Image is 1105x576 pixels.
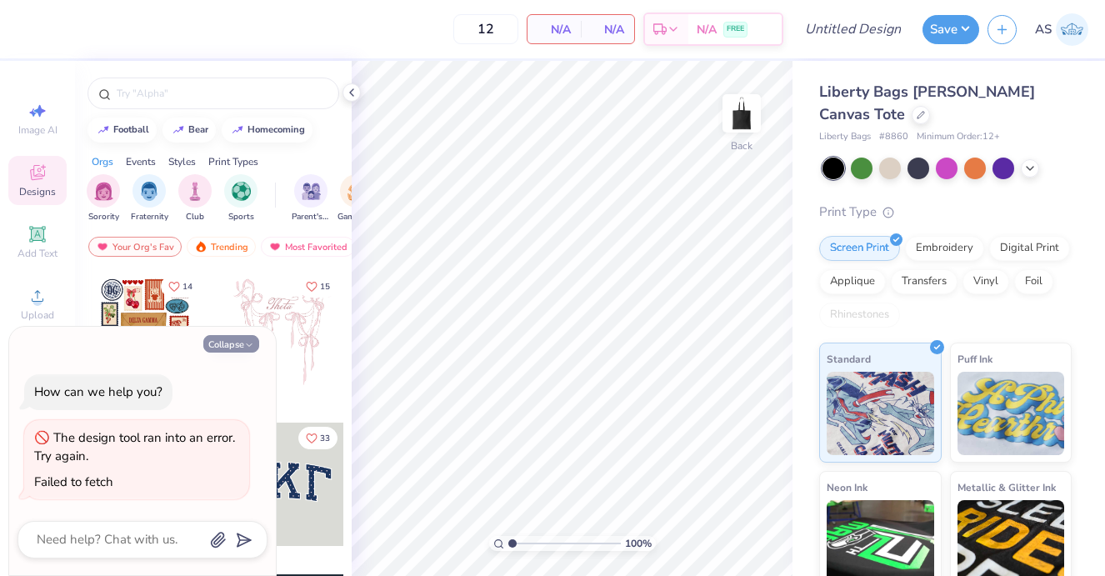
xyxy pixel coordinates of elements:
img: Club Image [186,182,204,201]
div: Foil [1014,269,1053,294]
div: Applique [819,269,886,294]
div: filter for Sorority [87,174,120,223]
span: 15 [320,283,330,291]
button: bear [162,118,216,143]
div: filter for Fraternity [131,174,168,223]
div: Transfers [891,269,957,294]
span: AS [1035,20,1052,39]
span: N/A [537,21,571,38]
div: Back [731,138,752,153]
span: FREE [727,23,744,35]
button: Like [161,275,200,298]
input: Untitled Design [792,13,914,46]
button: Save [922,15,979,44]
button: filter button [87,174,120,223]
span: N/A [591,21,624,38]
span: Image AI [18,123,57,137]
span: Parent's Weekend [292,211,330,223]
div: Events [126,154,156,169]
img: Parent's Weekend Image [302,182,321,201]
span: Minimum Order: 12 + [917,130,1000,144]
button: Like [298,427,337,449]
span: Liberty Bags [PERSON_NAME] Canvas Tote [819,82,1035,124]
div: Trending [187,237,256,257]
div: filter for Club [178,174,212,223]
div: Embroidery [905,236,984,261]
div: Print Types [208,154,258,169]
img: trend_line.gif [97,125,110,135]
img: trend_line.gif [172,125,185,135]
span: Liberty Bags [819,130,871,144]
img: Back [725,97,758,130]
button: filter button [337,174,376,223]
span: Fraternity [131,211,168,223]
div: filter for Parent's Weekend [292,174,330,223]
img: Standard [827,372,934,455]
span: Sorority [88,211,119,223]
span: 33 [320,434,330,443]
div: Your Org's Fav [88,237,182,257]
img: Sorority Image [94,182,113,201]
div: How can we help you? [34,383,162,400]
input: – – [453,14,518,44]
span: # 8860 [879,130,908,144]
div: filter for Game Day [337,174,376,223]
img: trend_line.gif [231,125,244,135]
img: Game Day Image [347,182,367,201]
div: Screen Print [819,236,900,261]
div: Vinyl [962,269,1009,294]
span: 100 % [625,536,652,551]
div: The design tool ran into an error. Try again. [34,429,235,465]
span: Designs [19,185,56,198]
a: AS [1035,13,1088,46]
input: Try "Alpha" [115,85,328,102]
div: Orgs [92,154,113,169]
img: Fraternity Image [140,182,158,201]
img: trending.gif [194,241,207,253]
button: filter button [224,174,257,223]
div: Digital Print [989,236,1070,261]
img: Puff Ink [957,372,1065,455]
span: N/A [697,21,717,38]
div: Failed to fetch [34,473,113,490]
span: Sports [228,211,254,223]
div: Most Favorited [261,237,355,257]
div: Styles [168,154,196,169]
button: Like [298,275,337,298]
button: football [87,118,157,143]
img: Sports Image [232,182,251,201]
div: Rhinestones [819,303,900,328]
button: homecoming [222,118,312,143]
button: filter button [178,174,212,223]
span: Metallic & Glitter Ink [957,478,1056,496]
span: Neon Ink [827,478,867,496]
span: Game Day [337,211,376,223]
div: bear [188,125,208,134]
div: filter for Sports [224,174,257,223]
button: filter button [131,174,168,223]
img: Abigail Searfoss [1056,13,1088,46]
div: Print Type [819,203,1072,222]
span: 14 [182,283,192,291]
img: most_fav.gif [96,241,109,253]
span: Club [186,211,204,223]
span: Standard [827,350,871,368]
span: Upload [21,308,54,322]
span: Add Text [17,247,57,260]
button: Collapse [203,335,259,353]
span: Puff Ink [957,350,992,368]
button: filter button [292,174,330,223]
div: football [113,125,149,134]
img: most_fav.gif [268,241,282,253]
div: homecoming [247,125,305,134]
